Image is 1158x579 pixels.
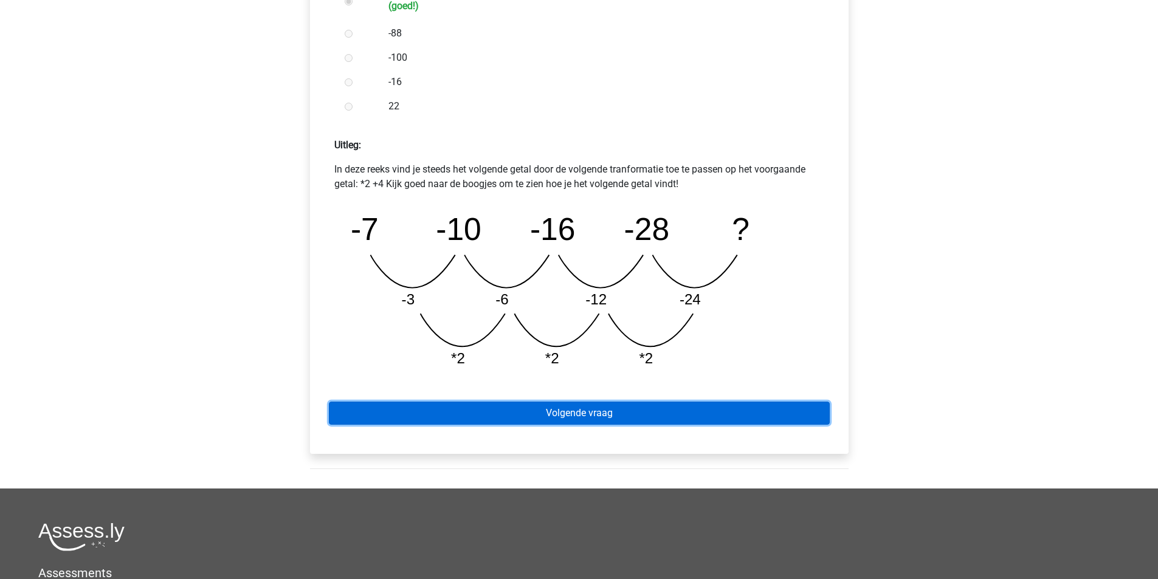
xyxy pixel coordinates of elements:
[624,211,669,247] tspan: -28
[388,99,809,114] label: 22
[530,211,576,247] tspan: -16
[329,402,830,425] a: Volgende vraag
[38,522,125,551] img: Assessly logo
[334,139,361,151] strong: Uitleg:
[495,291,509,307] tspan: -6
[350,211,378,247] tspan: -7
[680,291,701,307] tspan: -24
[334,162,824,191] p: In deze reeks vind je steeds het volgende getal door de volgende tranformatie toe te passen op he...
[388,26,809,41] label: -88
[388,50,809,65] label: -100
[585,291,607,307] tspan: -12
[732,211,750,247] tspan: ?
[401,291,415,307] tspan: -3
[436,211,481,247] tspan: -10
[388,75,809,89] label: -16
